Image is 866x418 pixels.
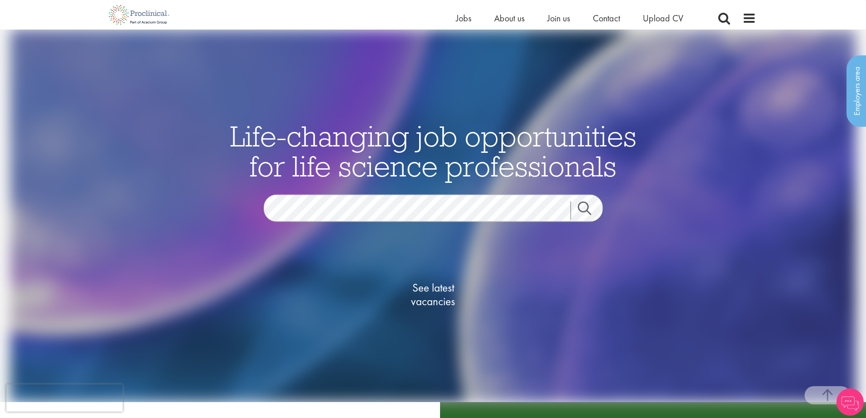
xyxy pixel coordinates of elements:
a: Join us [547,12,570,24]
a: Job search submit button [571,201,610,220]
img: candidate home [10,30,856,402]
a: About us [494,12,525,24]
a: Jobs [456,12,471,24]
img: Chatbot [836,388,864,416]
iframe: reCAPTCHA [6,384,123,412]
span: Life-changing job opportunities for life science professionals [230,118,636,184]
span: See latest vacancies [388,281,479,308]
a: See latestvacancies [388,245,479,345]
a: Contact [593,12,620,24]
a: Upload CV [643,12,683,24]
